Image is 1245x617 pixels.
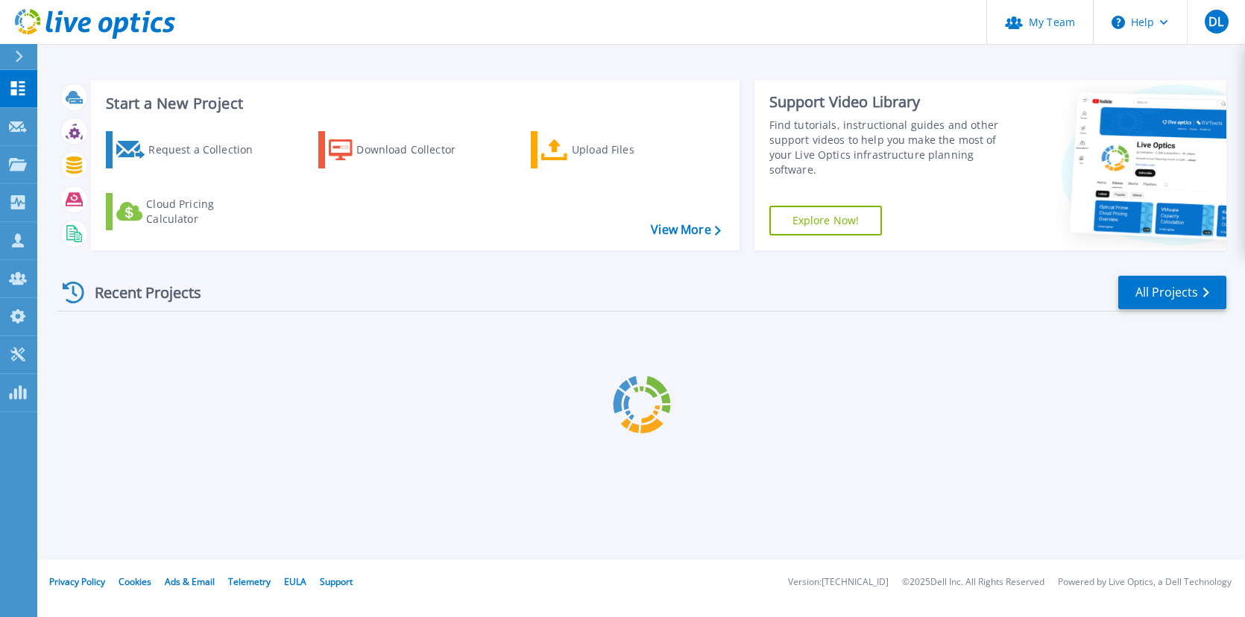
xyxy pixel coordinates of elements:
a: Telemetry [228,575,271,588]
div: Cloud Pricing Calculator [146,197,265,227]
a: Ads & Email [165,575,215,588]
div: Find tutorials, instructional guides and other support videos to help you make the most of your L... [769,118,1008,177]
h3: Start a New Project [106,95,720,112]
li: Powered by Live Optics, a Dell Technology [1058,578,1232,587]
a: Explore Now! [769,206,883,235]
div: Support Video Library [769,92,1008,112]
a: EULA [284,575,306,588]
li: Version: [TECHNICAL_ID] [788,578,889,587]
div: Download Collector [356,135,476,165]
a: Support [320,575,353,588]
a: Upload Files [531,131,697,168]
div: Request a Collection [148,135,268,165]
a: Cookies [119,575,151,588]
li: © 2025 Dell Inc. All Rights Reserved [902,578,1044,587]
div: Upload Files [572,135,691,165]
a: Cloud Pricing Calculator [106,193,272,230]
a: Download Collector [318,131,485,168]
a: View More [651,223,720,237]
a: All Projects [1118,276,1226,309]
a: Request a Collection [106,131,272,168]
span: DL [1208,16,1223,28]
a: Privacy Policy [49,575,105,588]
div: Recent Projects [57,274,221,311]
